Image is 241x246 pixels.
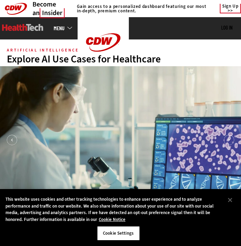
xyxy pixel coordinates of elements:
[220,4,241,13] a: Sign Up
[2,24,43,31] img: Home
[78,17,129,68] img: Home
[40,8,65,18] span: Insider
[77,4,213,13] h4: Gain access to a personalized dashboard featuring our most in-depth, premium content.
[54,25,78,31] a: mobile-menu
[221,24,232,31] a: Log in
[7,54,234,64] div: Explore AI Use Cases for Healthcare
[7,48,79,52] div: Artificial Intelligence
[7,135,17,145] button: Prev
[73,4,213,13] a: Gain access to a personalized dashboard featuring our most in-depth, premium content.
[224,135,234,145] button: Next
[99,216,125,222] a: More information about your privacy
[221,25,232,31] div: User menu
[97,226,140,241] button: Cookie Settings
[223,192,238,208] button: Close
[5,196,224,223] div: This website uses cookies and other tracking technologies to enhance user experience and to analy...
